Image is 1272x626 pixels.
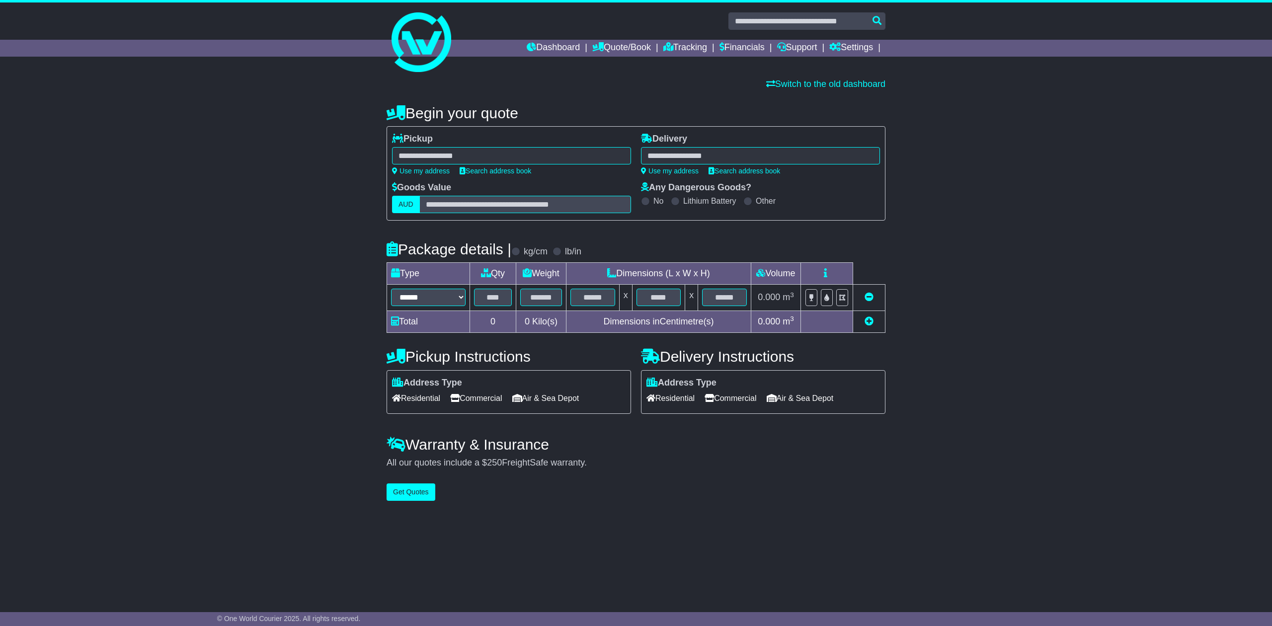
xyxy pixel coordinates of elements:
[783,292,794,302] span: m
[217,615,361,623] span: © One World Courier 2025. All rights reserved.
[683,196,736,206] label: Lithium Battery
[470,263,516,285] td: Qty
[524,246,548,257] label: kg/cm
[719,40,765,57] a: Financials
[758,316,780,326] span: 0.000
[777,40,817,57] a: Support
[685,285,698,311] td: x
[641,182,751,193] label: Any Dangerous Goods?
[387,263,470,285] td: Type
[487,458,502,468] span: 250
[709,167,780,175] a: Search address book
[619,285,632,311] td: x
[460,167,531,175] a: Search address book
[392,196,420,213] label: AUD
[392,182,451,193] label: Goods Value
[646,378,716,389] label: Address Type
[790,315,794,322] sup: 3
[392,378,462,389] label: Address Type
[705,391,756,406] span: Commercial
[829,40,873,57] a: Settings
[565,246,581,257] label: lb/in
[392,391,440,406] span: Residential
[387,458,885,469] div: All our quotes include a $ FreightSafe warranty.
[392,167,450,175] a: Use my address
[663,40,707,57] a: Tracking
[641,348,885,365] h4: Delivery Instructions
[865,316,874,326] a: Add new item
[392,134,433,145] label: Pickup
[516,263,566,285] td: Weight
[566,263,751,285] td: Dimensions (L x W x H)
[387,483,435,501] button: Get Quotes
[387,436,885,453] h4: Warranty & Insurance
[566,311,751,332] td: Dimensions in Centimetre(s)
[641,134,687,145] label: Delivery
[790,291,794,299] sup: 3
[387,348,631,365] h4: Pickup Instructions
[512,391,579,406] span: Air & Sea Depot
[646,391,695,406] span: Residential
[387,105,885,121] h4: Begin your quote
[767,391,834,406] span: Air & Sea Depot
[387,241,511,257] h4: Package details |
[516,311,566,332] td: Kilo(s)
[751,263,800,285] td: Volume
[525,316,530,326] span: 0
[470,311,516,332] td: 0
[756,196,776,206] label: Other
[641,167,699,175] a: Use my address
[758,292,780,302] span: 0.000
[387,311,470,332] td: Total
[783,316,794,326] span: m
[766,79,885,89] a: Switch to the old dashboard
[592,40,651,57] a: Quote/Book
[527,40,580,57] a: Dashboard
[450,391,502,406] span: Commercial
[653,196,663,206] label: No
[865,292,874,302] a: Remove this item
